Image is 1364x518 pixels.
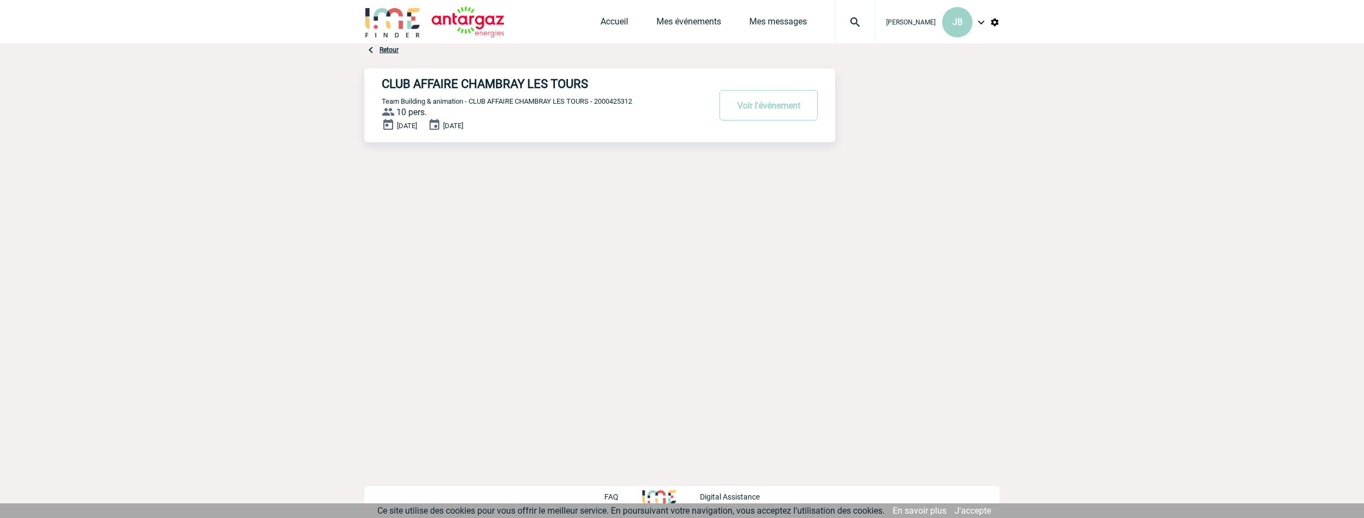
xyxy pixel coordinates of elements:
[700,492,760,501] p: Digital Assistance
[377,506,885,516] span: Ce site utilise des cookies pour vous offrir le meilleur service. En poursuivant votre navigation...
[397,122,417,130] span: [DATE]
[380,46,399,54] a: Retour
[601,16,628,31] a: Accueil
[719,90,818,121] button: Voir l'événement
[443,122,463,130] span: [DATE]
[952,17,963,27] span: JB
[382,77,678,91] h4: CLUB AFFAIRE CHAMBRAY LES TOURS
[382,97,632,105] span: Team Building & animation - CLUB AFFAIRE CHAMBRAY LES TOURS - 2000425312
[642,490,676,503] img: http://www.idealmeetingsevents.fr/
[604,492,618,501] p: FAQ
[893,506,946,516] a: En savoir plus
[886,18,936,26] span: [PERSON_NAME]
[396,107,427,117] span: 10 pers.
[364,7,421,37] img: IME-Finder
[749,16,807,31] a: Mes messages
[604,491,642,501] a: FAQ
[955,506,991,516] a: J'accepte
[656,16,721,31] a: Mes événements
